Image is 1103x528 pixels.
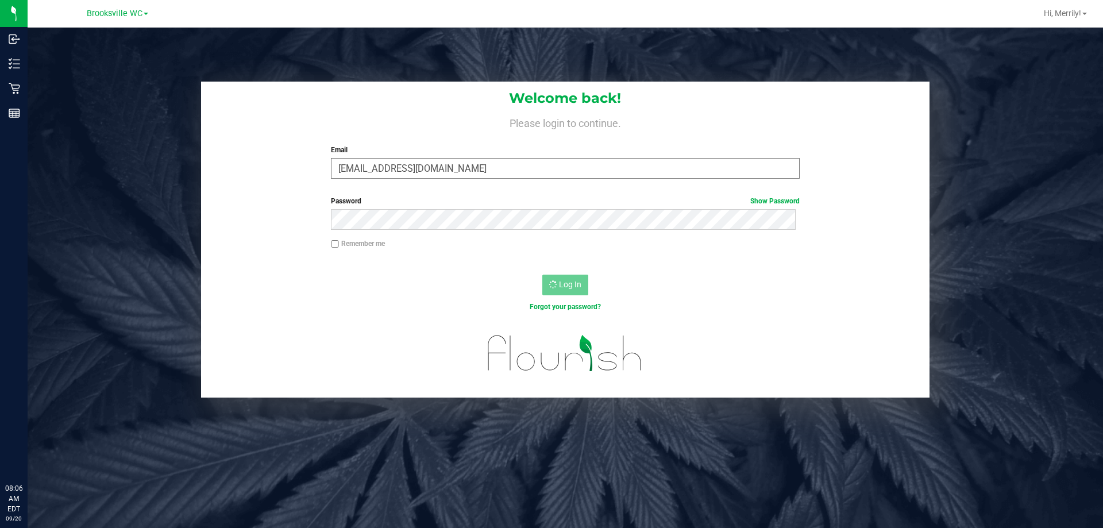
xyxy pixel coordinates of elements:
[331,197,361,205] span: Password
[201,115,930,129] h4: Please login to continue.
[5,483,22,514] p: 08:06 AM EDT
[87,9,142,18] span: Brooksville WC
[9,107,20,119] inline-svg: Reports
[9,58,20,70] inline-svg: Inventory
[9,83,20,94] inline-svg: Retail
[559,280,581,289] span: Log In
[474,324,656,383] img: flourish_logo.svg
[201,91,930,106] h1: Welcome back!
[530,303,601,311] a: Forgot your password?
[9,33,20,45] inline-svg: Inbound
[331,240,339,248] input: Remember me
[331,238,385,249] label: Remember me
[1044,9,1081,18] span: Hi, Merrily!
[750,197,800,205] a: Show Password
[542,275,588,295] button: Log In
[5,514,22,523] p: 09/20
[331,145,799,155] label: Email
